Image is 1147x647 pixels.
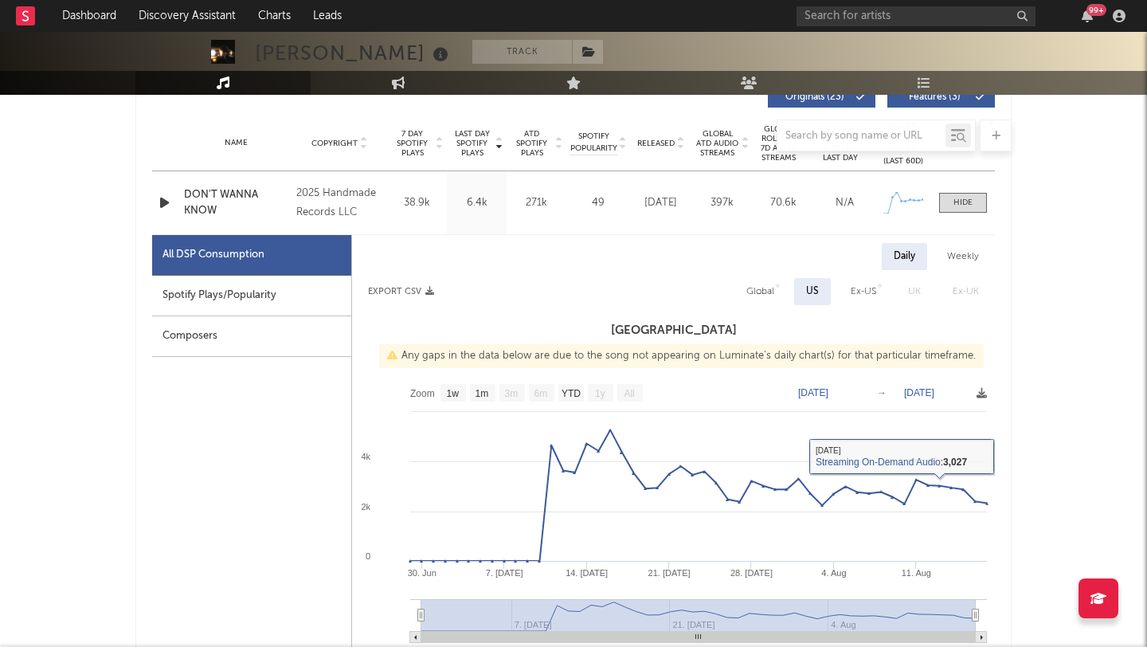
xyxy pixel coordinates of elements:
text: [DATE] [798,387,828,398]
text: 1w [447,388,460,399]
text: 3m [505,388,519,399]
text: [DATE] [904,387,934,398]
text: 4. Aug [821,568,846,578]
button: Export CSV [368,287,434,296]
input: Search by song name or URL [777,130,945,143]
div: Ex-US [851,282,876,301]
div: [PERSON_NAME] [255,40,452,66]
div: Any gaps in the data below are due to the song not appearing on Luminate's daily chart(s) for tha... [379,344,984,368]
div: [DATE] [634,195,687,211]
text: All [624,388,634,399]
text: 28. [DATE] [730,568,773,578]
div: 2025 Handmade Records LLC [296,184,383,222]
button: Originals(23) [768,87,875,108]
text: 30. Jun [408,568,436,578]
div: Global [746,282,774,301]
span: Originals ( 23 ) [778,92,851,102]
text: 2k [361,502,370,512]
button: 99+ [1082,10,1093,22]
div: 70.6k [757,195,810,211]
div: All DSP Consumption [152,235,351,276]
div: Weekly [935,243,991,270]
div: 99 + [1086,4,1106,16]
text: 21. [DATE] [648,568,691,578]
a: DON'T WANNA KNOW [184,187,288,218]
span: Features ( 3 ) [898,92,971,102]
text: 14. [DATE] [566,568,608,578]
text: 11. Aug [902,568,931,578]
input: Search for artists [797,6,1035,26]
button: Features(3) [887,87,995,108]
div: Composers [152,316,351,357]
text: 0 [366,551,370,561]
text: 6m [534,388,548,399]
div: N/A [818,195,871,211]
text: 1m [476,388,489,399]
div: 38.9k [391,195,443,211]
text: → [877,387,887,398]
text: Zoom [410,388,435,399]
div: 6.4k [451,195,503,211]
text: 7. [DATE] [486,568,523,578]
div: 49 [570,195,626,211]
div: All DSP Consumption [162,245,264,265]
text: YTD [562,388,581,399]
div: 271k [511,195,562,211]
h3: [GEOGRAPHIC_DATA] [352,321,995,340]
div: 397k [695,195,749,211]
text: 4k [361,452,370,461]
div: Daily [882,243,927,270]
div: US [806,282,819,301]
button: Track [472,40,572,64]
div: Spotify Plays/Popularity [152,276,351,316]
text: 1y [595,388,605,399]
